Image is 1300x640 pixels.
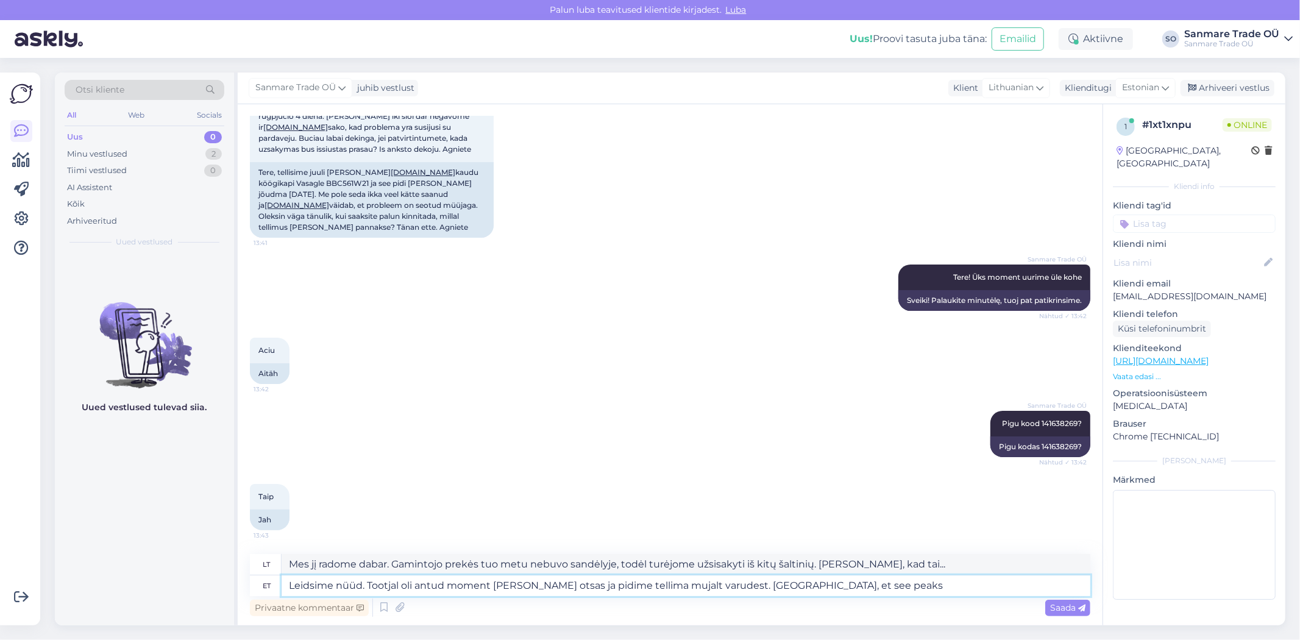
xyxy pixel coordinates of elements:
[1113,308,1276,321] p: Kliendi telefon
[1060,82,1112,94] div: Klienditugi
[67,165,127,177] div: Tiimi vestlused
[1113,238,1276,251] p: Kliendi nimi
[1028,255,1087,264] span: Sanmare Trade OÜ
[65,107,79,123] div: All
[1050,602,1085,613] span: Saada
[1059,28,1133,50] div: Aktiivne
[1113,342,1276,355] p: Klienditeekond
[1113,290,1276,303] p: [EMAIL_ADDRESS][DOMAIN_NAME]
[850,32,987,46] div: Proovi tasuta juba täna:
[1114,256,1262,269] input: Lisa nimi
[282,575,1090,596] textarea: Leidsime nüüd. Tootjal oli antud moment [PERSON_NAME] otsas ja pidime tellima mujalt varudest. [G...
[1113,355,1209,366] a: [URL][DOMAIN_NAME]
[204,165,222,177] div: 0
[258,492,274,501] span: Taip
[953,272,1082,282] span: Tere! Üks moment uurime üle kohe
[1117,144,1251,170] div: [GEOGRAPHIC_DATA], [GEOGRAPHIC_DATA]
[989,81,1034,94] span: Lithuanian
[1039,458,1087,467] span: Nähtud ✓ 13:42
[391,168,455,177] a: [DOMAIN_NAME]
[282,554,1090,575] textarea: Mes jį radome dabar. Gamintojo prekės tuo metu nebuvo sandėlyje, todėl turėjome užsisakyti iš kit...
[1142,118,1223,132] div: # 1xt1xnpu
[352,82,414,94] div: juhib vestlust
[1122,81,1159,94] span: Estonian
[1113,215,1276,233] input: Lisa tag
[1181,80,1274,96] div: Arhiveeri vestlus
[948,82,978,94] div: Klient
[250,363,289,384] div: Aitäh
[1039,311,1087,321] span: Nähtud ✓ 13:42
[1184,29,1293,49] a: Sanmare Trade OÜSanmare Trade OÜ
[1113,387,1276,400] p: Operatsioonisüsteem
[1162,30,1179,48] div: SO
[1113,181,1276,192] div: Kliendi info
[258,346,275,355] span: Aciu
[1113,418,1276,430] p: Brauser
[263,554,271,575] div: lt
[116,236,173,247] span: Uued vestlused
[1113,277,1276,290] p: Kliendi email
[255,81,336,94] span: Sanmare Trade OÜ
[254,385,299,394] span: 13:42
[10,82,33,105] img: Askly Logo
[205,148,222,160] div: 2
[1002,419,1082,428] span: Pigu kood 141638269?
[67,182,112,194] div: AI Assistent
[76,84,124,96] span: Otsi kliente
[67,198,85,210] div: Kõik
[1124,122,1127,131] span: 1
[990,436,1090,457] div: Pigu kodas 141638269?
[263,575,271,596] div: et
[1028,401,1087,410] span: Sanmare Trade OÜ
[82,401,207,414] p: Uued vestlused tulevad siia.
[1113,371,1276,382] p: Vaata edasi ...
[1184,39,1279,49] div: Sanmare Trade OÜ
[1113,474,1276,486] p: Märkmed
[1223,118,1272,132] span: Online
[1113,199,1276,212] p: Kliendi tag'id
[250,510,289,530] div: Jah
[67,148,127,160] div: Minu vestlused
[1113,430,1276,443] p: Chrome [TECHNICAL_ID]
[850,33,873,44] b: Uus!
[67,131,83,143] div: Uus
[126,107,147,123] div: Web
[898,290,1090,311] div: Sveiki! Palaukite minutėlę, tuoj pat patikrinsime.
[67,215,117,227] div: Arhiveeritud
[265,201,329,210] a: [DOMAIN_NAME]
[722,4,750,15] span: Luba
[194,107,224,123] div: Socials
[1184,29,1279,39] div: Sanmare Trade OÜ
[1113,455,1276,466] div: [PERSON_NAME]
[992,27,1044,51] button: Emailid
[254,531,299,540] span: 13:43
[1113,321,1211,337] div: Küsi telefoninumbrit
[263,123,328,132] a: [DOMAIN_NAME]
[250,162,494,238] div: Tere, tellisime juuli [PERSON_NAME] kaudu köögikapi Vasagle BBC561W21 ja see pidi [PERSON_NAME] j...
[1113,400,1276,413] p: [MEDICAL_DATA]
[204,131,222,143] div: 0
[55,280,234,390] img: No chats
[250,600,369,616] div: Privaatne kommentaar
[254,238,299,247] span: 13:41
